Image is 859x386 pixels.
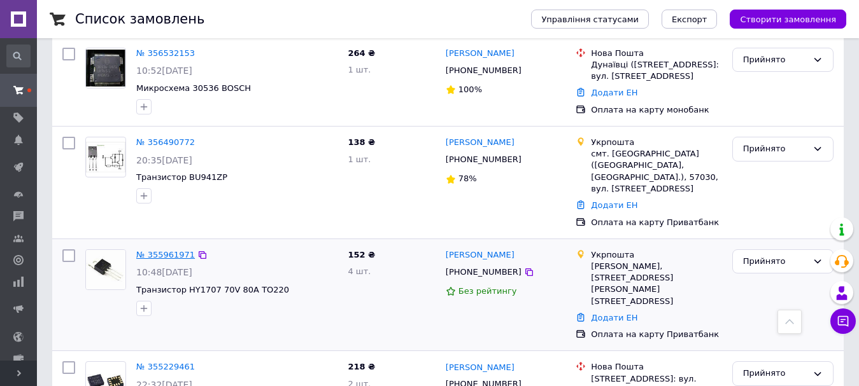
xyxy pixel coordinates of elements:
a: [PERSON_NAME] [446,48,515,60]
div: Укрпошта [591,249,721,261]
span: 152 ₴ [348,250,375,259]
img: Фото товару [86,250,125,289]
span: 1 шт. [348,155,371,164]
a: № 355229461 [136,362,195,371]
span: 10:48[DATE] [136,267,192,277]
a: [PERSON_NAME] [446,137,515,149]
button: Чат з покупцем [830,308,856,334]
div: Прийнято [743,367,807,380]
a: Додати ЕН [591,313,637,322]
a: Транзистор BU941ZP [136,172,227,182]
span: 20:35[DATE] [136,155,192,165]
span: 4 шт. [348,266,371,276]
div: Оплата на карту монобанк [591,104,721,116]
div: Укрпошта [591,137,721,148]
a: [PERSON_NAME] [446,249,515,261]
a: Додати ЕН [591,200,637,210]
a: Фото товару [85,249,126,290]
span: Управління статусами [541,15,639,24]
button: Створити замовлення [730,10,846,29]
span: 1 шт. [348,65,371,74]
span: Створити замовлення [740,15,836,24]
span: 78% [458,174,477,183]
div: [PERSON_NAME], [STREET_ADDRESS] [PERSON_NAME][STREET_ADDRESS] [591,261,721,307]
a: Додати ЕН [591,88,637,97]
a: Створити замовлення [717,14,846,24]
img: Фото товару [86,142,125,172]
a: Фото товару [85,137,126,177]
a: [PERSON_NAME] [446,362,515,374]
div: смт. [GEOGRAPHIC_DATA] ([GEOGRAPHIC_DATA], [GEOGRAPHIC_DATA].), 57030, вул. [STREET_ADDRESS] [591,148,721,195]
div: Нова Пошта [591,361,721,373]
span: [PHONE_NUMBER] [446,65,522,75]
div: Оплата на карту Приватбанк [591,217,721,228]
span: Експорт [672,15,707,24]
span: 138 ₴ [348,137,375,147]
div: Прийнято [743,142,807,156]
a: № 355961971 [136,250,195,259]
span: 100% [458,85,482,94]
img: Фото товару [86,50,125,86]
div: Дунаївці ([STREET_ADDRESS]: вул. [STREET_ADDRESS] [591,59,721,82]
a: Микросхема 30536 BOSCH [136,83,251,93]
h1: Список замовлень [75,11,204,27]
div: Оплата на карту Приватбанк [591,329,721,340]
a: Транзистор HY1707 70V 80A TO220 [136,285,289,294]
button: Управління статусами [531,10,649,29]
span: [PHONE_NUMBER] [446,155,522,164]
span: 10:52[DATE] [136,65,192,76]
div: Прийнято [743,255,807,268]
a: № 356490772 [136,137,195,147]
a: № 356532153 [136,48,195,58]
div: Прийнято [743,53,807,67]
div: Нова Пошта [591,48,721,59]
span: Без рейтингу [458,286,517,296]
span: [PHONE_NUMBER] [446,267,522,277]
button: Експорт [662,10,718,29]
span: 264 ₴ [348,48,375,58]
span: 218 ₴ [348,362,375,371]
a: Фото товару [85,48,126,88]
